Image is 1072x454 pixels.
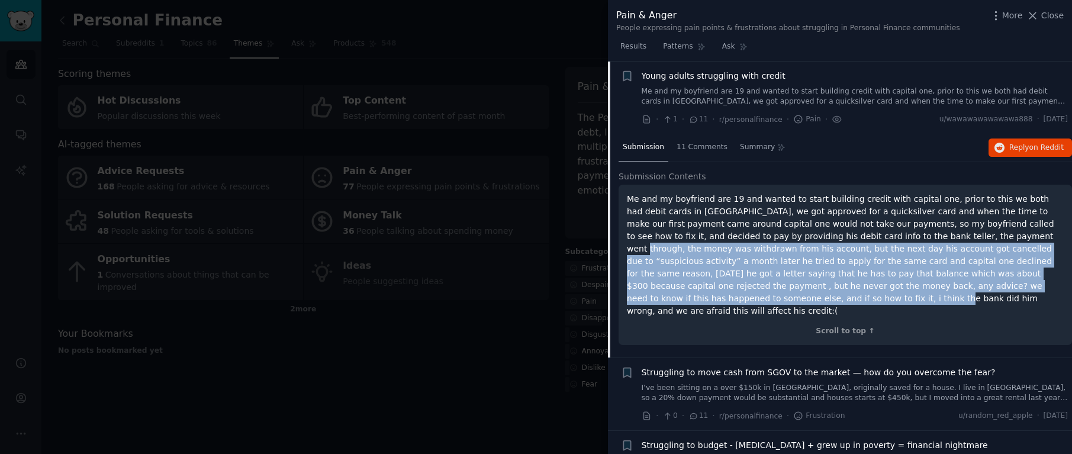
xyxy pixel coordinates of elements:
[787,410,789,422] span: ·
[1037,411,1039,421] span: ·
[825,113,828,125] span: ·
[990,9,1023,22] button: More
[656,410,658,422] span: ·
[620,41,646,52] span: Results
[719,412,783,420] span: r/personalfinance
[719,115,783,124] span: r/personalfinance
[1044,114,1068,125] span: [DATE]
[793,411,845,421] span: Frustration
[616,37,651,62] a: Results
[1041,9,1064,22] span: Close
[619,170,706,183] span: Submission Contents
[642,366,996,379] a: Struggling to move cash from SGOV to the market — how do you overcome the fear?
[623,142,664,153] span: Submission
[682,113,684,125] span: ·
[682,410,684,422] span: ·
[663,41,693,52] span: Patterns
[787,113,789,125] span: ·
[989,139,1072,157] button: Replyon Reddit
[642,86,1068,107] a: Me and my boyfriend are 19 and wanted to start building credit with capital one, prior to this we...
[1037,114,1039,125] span: ·
[1029,143,1064,152] span: on Reddit
[712,113,714,125] span: ·
[659,37,709,62] a: Patterns
[793,114,821,125] span: Pain
[722,41,735,52] span: Ask
[939,114,1033,125] span: u/wawawawawawawa888
[616,8,960,23] div: Pain & Anger
[627,326,1064,337] div: Scroll to top ↑
[662,411,677,421] span: 0
[616,23,960,34] div: People expressing pain points & frustrations about struggling in Personal Finance communities
[656,113,658,125] span: ·
[662,114,677,125] span: 1
[688,411,708,421] span: 11
[642,439,988,452] a: Struggling to budget - [MEDICAL_DATA] + grew up in poverty = financial nightmare
[712,410,714,422] span: ·
[1026,9,1064,22] button: Close
[677,142,727,153] span: 11 Comments
[688,114,708,125] span: 11
[718,37,752,62] a: Ask
[627,193,1064,317] p: Me and my boyfriend are 19 and wanted to start building credit with capital one, prior to this we...
[1002,9,1023,22] span: More
[642,70,786,82] a: Young adults struggling with credit
[1044,411,1068,421] span: [DATE]
[642,383,1068,404] a: I’ve been sitting on a over $150k in [GEOGRAPHIC_DATA], originally saved for a house. I live in [...
[740,142,775,153] span: Summary
[1009,143,1064,153] span: Reply
[958,411,1033,421] span: u/random_red_apple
